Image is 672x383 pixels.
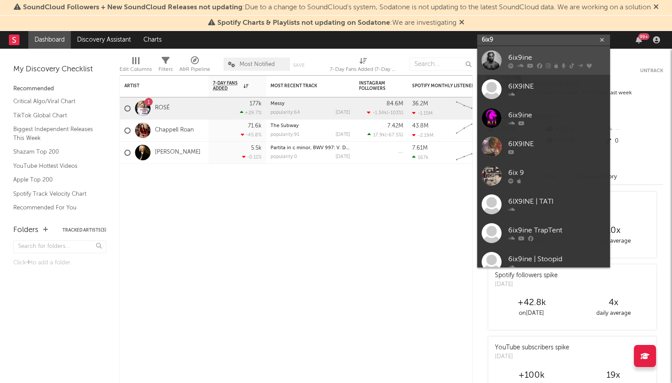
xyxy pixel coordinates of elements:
div: 6ix 9 [508,167,606,178]
div: [DATE] [336,155,350,159]
div: 6IX9INE [508,139,606,149]
div: 99 + [638,33,649,40]
a: 6ix 9 [477,161,610,190]
span: 7-Day Fans Added [213,81,241,91]
div: My Discovery Checklist [13,64,106,75]
div: [DATE] [336,110,350,115]
a: 6ix9ine TrapTent [477,219,610,248]
div: 6IX9INE [508,81,606,92]
a: Biggest Independent Releases This Week [13,124,97,143]
div: 7-Day Fans Added (7-Day Fans Added) [330,53,396,79]
div: Most Recent Track [270,83,337,89]
a: Messy [270,101,285,106]
div: popularity: 64 [270,110,300,115]
a: The Subway [270,124,299,128]
a: Discovery Assistant [71,31,137,49]
a: YouTube Hottest Videos [13,161,97,171]
div: 84.6M [386,101,403,107]
a: Critical Algo/Viral Chart [13,97,97,106]
div: +100k [490,370,572,381]
div: +42.8k [490,298,572,308]
div: 19 x [572,370,654,381]
a: Dashboard [28,31,71,49]
div: ( ) [367,132,403,138]
button: 99+ [636,36,642,43]
div: on [DATE] [490,308,572,319]
div: 7.61M [412,145,428,151]
div: -- [604,124,663,135]
div: [DATE] [495,280,558,289]
span: -67.5 % [386,133,402,138]
button: Tracked Artists(3) [62,228,106,232]
div: Filters [158,53,173,79]
button: Save [293,63,305,68]
div: -1.15M [412,110,433,116]
div: 6ix9ine TrapTent [508,225,606,236]
a: 6IX9INE [477,132,610,161]
span: SoundCloud Followers + New SoundCloud Releases not updating [23,4,243,11]
span: -1.34k [373,111,387,116]
span: -103 % [388,111,402,116]
div: The Subway [270,124,350,128]
svg: Chart title [452,120,492,142]
div: 7-Day Fans Added (7-Day Fans Added) [330,64,396,75]
div: Recommended [13,84,106,94]
div: YouTube subscribers spike [495,343,569,352]
div: -2.19M [412,132,433,138]
input: Search for folders... [13,240,106,253]
div: Edit Columns [120,64,152,75]
div: 7.42M [387,123,403,129]
a: ROSÉ [155,104,170,112]
div: A&R Pipeline [179,53,210,79]
div: -0.11 % [242,154,262,160]
div: ( ) [367,110,403,116]
div: Partita in c minor, BWV 997: V. Double (of the Gigue) [270,146,350,151]
button: Untrack [640,66,663,75]
div: [DATE] [495,352,569,361]
span: : Due to a change to SoundCloud's system, Sodatone is not updating to the latest SoundCloud data.... [23,4,651,11]
a: Apple Top 200 [13,175,97,185]
div: Click to add a folder. [13,258,106,268]
a: [PERSON_NAME] [155,149,201,156]
div: -45.8 % [241,132,262,138]
div: 177k [250,101,262,107]
div: 36.2M [412,101,428,107]
div: A&R Pipeline [179,64,210,75]
div: 6IX9INE | TATI [508,196,606,207]
a: Partita in c minor, BWV 997: V. Double (of the Gigue) [270,146,392,151]
a: 6ix9ine [477,46,610,75]
a: TikTok Global Chart [13,111,97,120]
div: 71.6k [248,123,262,129]
span: Dismiss [653,4,659,11]
a: Shazam Top 200 [13,147,97,157]
div: 6ix9ine [508,110,606,120]
div: Spotify Monthly Listeners [412,83,479,89]
div: popularity: 91 [270,132,299,137]
a: 6IX9INE | TATI [477,190,610,219]
div: 167k [412,155,429,160]
div: 10 x [572,225,654,236]
span: Spotify Charts & Playlists not updating on Sodatone [217,19,390,27]
a: 6IX9INE [477,75,610,104]
a: Charts [137,31,168,49]
div: Spotify followers spike [495,271,558,280]
div: Instagram Followers [359,81,390,91]
input: Search for artists [477,35,610,46]
svg: Chart title [452,142,492,164]
span: : We are investigating [217,19,456,27]
a: 6ix9ine | Stoopid [477,248,610,276]
div: 5.5k [251,145,262,151]
div: Folders [13,225,39,236]
span: Most Notified [239,62,275,67]
div: 43.8M [412,123,429,129]
span: 17.9k [373,133,385,138]
div: Artist [124,83,191,89]
div: daily average [572,236,654,247]
a: Recommended For You [13,203,97,213]
div: Edit Columns [120,53,152,79]
a: 6ix9ine [477,104,610,132]
a: Spotify Track Velocity Chart [13,189,97,199]
div: popularity: 0 [270,155,297,159]
div: 6ix9ine | Stoopid [508,254,606,264]
div: Messy [270,101,350,106]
